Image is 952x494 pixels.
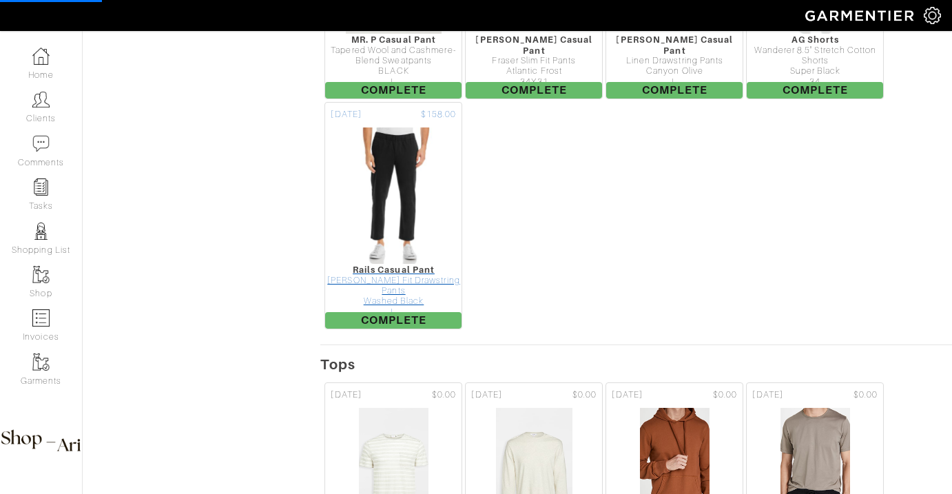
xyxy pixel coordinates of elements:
div: AG Shorts [747,34,883,45]
h5: Tops [320,356,952,373]
div: 34X31 [466,77,602,88]
div: Tapered Wool and Cashmere-Blend Sweatpants [325,45,462,67]
div: [PERSON_NAME] Casual Pant [466,34,602,56]
img: gear-icon-white-bd11855cb880d31180b6d7d6211b90ccbf57a29d726f0c71d8c61bd08dd39cc2.png [924,7,941,24]
span: [DATE] [331,108,361,121]
img: garmentier-logo-header-white-b43fb05a5012e4ada735d5af1a66efaba907eab6374d6393d1fbf88cb4ef424d.png [798,3,924,28]
div: BLACK [325,66,462,76]
img: clients-icon-6bae9207a08558b7cb47a8932f037763ab4055f8c8b6bfacd5dc20c3e0201464.png [32,91,50,108]
img: comment-icon-a0a6a9ef722e966f86d9cbdc48e553b5cf19dbc54f86b18d962a5391bc8f6eb6.png [32,135,50,152]
div: Atlantic Frost [466,66,602,76]
span: $0.00 [713,389,737,402]
img: garments-icon-b7da505a4dc4fd61783c78ac3ca0ef83fa9d6f193b1c9dc38574b1d14d53ca28.png [32,266,50,283]
span: Complete [747,82,883,99]
div: L [325,77,462,88]
span: [DATE] [752,389,783,402]
div: 34 [747,77,883,88]
span: $0.00 [572,389,597,402]
span: Complete [325,82,462,99]
div: L [606,77,743,88]
span: $0.00 [853,389,878,402]
div: L [325,307,462,318]
a: [DATE] $158.00 Rails Casual Pant [PERSON_NAME] Fit Drawstring Pants Washed Black L Complete [323,101,464,331]
img: stylists-icon-eb353228a002819b7ec25b43dbf5f0378dd9e0616d9560372ff212230b889e62.png [32,223,50,240]
div: [PERSON_NAME] Fit Drawstring Pants [325,276,462,297]
div: Linen Drawstring Pants [606,56,743,66]
div: Canyon Olive [606,66,743,76]
div: Washed Black [325,296,462,307]
img: reminder-icon-8004d30b9f0a5d33ae49ab947aed9ed385cf756f9e5892f1edd6e32f2345188e.png [32,178,50,196]
div: Rails Casual Pant [325,265,462,275]
span: $158.00 [421,108,456,121]
img: nLsH2yKTvUS6RFgVGKHu6EMj [338,127,448,265]
div: Wanderer 8.5" Stretch Cotton Shorts [747,45,883,67]
img: dashboard-icon-dbcd8f5a0b271acd01030246c82b418ddd0df26cd7fceb0bd07c9910d44c42f6.png [32,48,50,65]
span: Complete [606,82,743,99]
img: orders-icon-0abe47150d42831381b5fb84f609e132dff9fe21cb692f30cb5eec754e2cba89.png [32,309,50,327]
span: [DATE] [331,389,361,402]
span: Complete [325,312,462,329]
span: [DATE] [471,389,501,402]
div: Fraser Slim Fit Pants [466,56,602,66]
div: Super Black [747,66,883,76]
div: [PERSON_NAME] Casual Pant [606,34,743,56]
div: MR. P Casual Pant [325,34,462,45]
span: Complete [466,82,602,99]
img: garments-icon-b7da505a4dc4fd61783c78ac3ca0ef83fa9d6f193b1c9dc38574b1d14d53ca28.png [32,353,50,371]
span: [DATE] [612,389,642,402]
span: $0.00 [432,389,456,402]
